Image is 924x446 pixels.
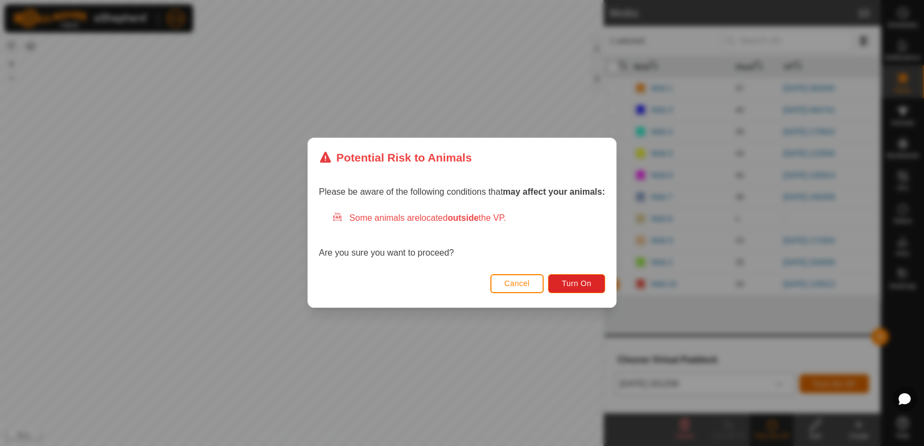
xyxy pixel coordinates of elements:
[504,280,530,288] span: Cancel
[319,188,605,197] span: Please be aware of the following conditions that
[562,280,592,288] span: Turn On
[490,274,544,293] button: Cancel
[319,212,605,260] div: Are you sure you want to proceed?
[503,188,605,197] strong: may affect your animals:
[420,214,506,223] span: located the VP.
[319,149,472,166] div: Potential Risk to Animals
[549,274,605,293] button: Turn On
[448,214,479,223] strong: outside
[332,212,605,225] div: Some animals are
